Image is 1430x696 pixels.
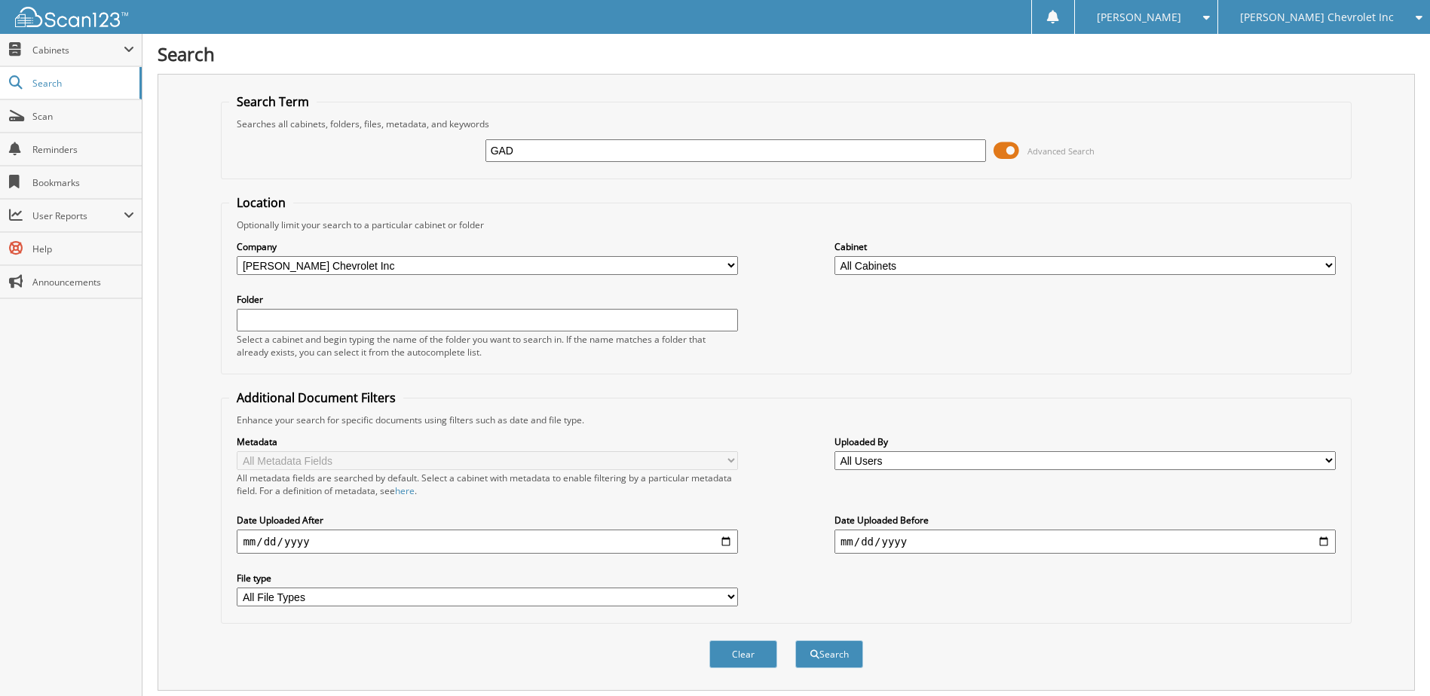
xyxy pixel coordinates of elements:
iframe: Chat Widget [1355,624,1430,696]
button: Search [795,640,863,668]
span: User Reports [32,209,124,222]
span: Scan [32,110,134,123]
span: Announcements [32,276,134,288]
label: Date Uploaded Before [834,514,1336,527]
span: Bookmarks [32,176,134,189]
span: Advanced Search [1027,145,1095,157]
label: Folder [237,293,738,306]
button: Clear [709,640,777,668]
legend: Search Term [229,93,317,110]
label: File type [237,572,738,585]
label: Company [237,240,738,253]
div: Select a cabinet and begin typing the name of the folder you want to search in. If the name match... [237,333,738,359]
label: Uploaded By [834,435,1336,448]
label: Metadata [237,435,738,448]
div: Searches all cabinets, folders, files, metadata, and keywords [229,118,1343,130]
legend: Location [229,194,293,211]
div: Optionally limit your search to a particular cabinet or folder [229,218,1343,231]
legend: Additional Document Filters [229,389,403,406]
span: [PERSON_NAME] Chevrolet Inc [1240,13,1394,22]
span: Cabinets [32,44,124,56]
span: Search [32,77,132,90]
div: Enhance your search for specific documents using filters such as date and file type. [229,414,1343,426]
span: [PERSON_NAME] [1097,13,1181,22]
a: here [395,484,415,497]
input: end [834,530,1336,554]
input: start [237,530,738,554]
span: Reminders [32,143,134,156]
label: Date Uploaded After [237,514,738,527]
h1: Search [158,41,1415,66]
img: scan123-logo-white.svg [15,7,128,27]
span: Help [32,243,134,255]
label: Cabinet [834,240,1336,253]
div: All metadata fields are searched by default. Select a cabinet with metadata to enable filtering b... [237,472,738,497]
